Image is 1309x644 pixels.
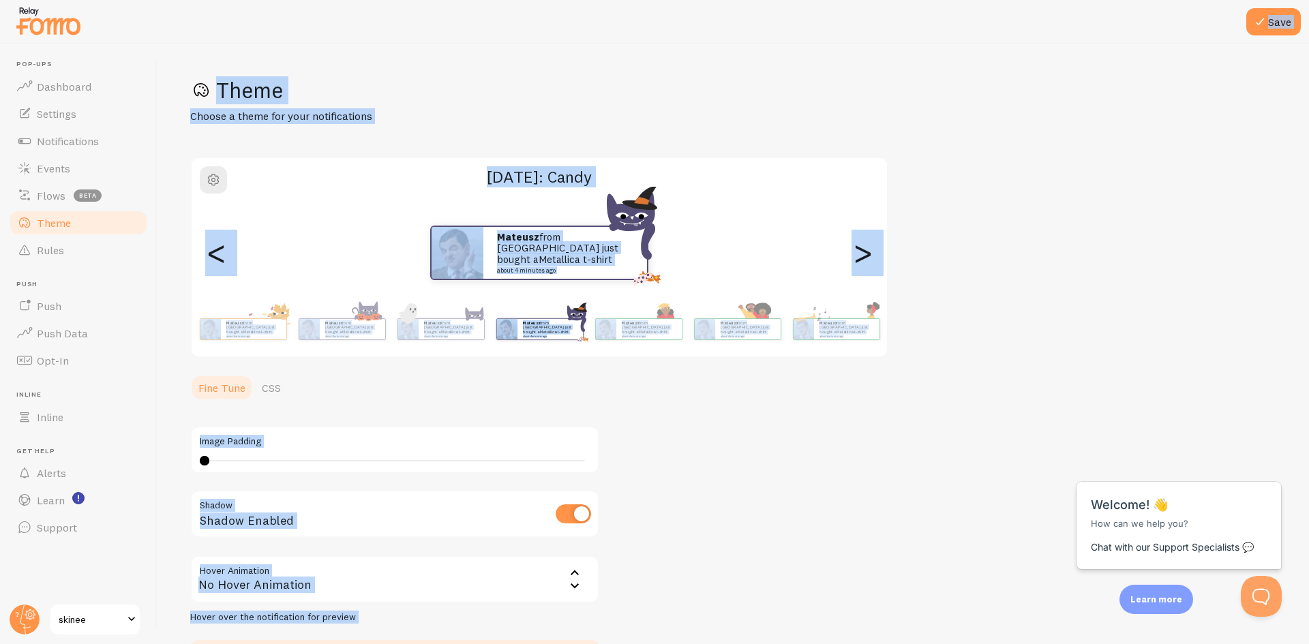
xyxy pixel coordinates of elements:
[190,555,599,603] div: No Hover Animation
[8,514,149,541] a: Support
[622,320,639,326] strong: Mateusz
[190,490,599,540] div: Shadow Enabled
[737,329,766,335] a: Metallica t-shirt
[8,487,149,514] a: Learn
[8,403,149,431] a: Inline
[49,603,141,636] a: skinee
[424,320,441,326] strong: Mateusz
[638,329,667,335] a: Metallica t-shirt
[497,267,629,274] small: about 4 minutes ago
[497,232,633,274] p: from [GEOGRAPHIC_DATA] just bought a
[190,76,1276,104] h1: Theme
[37,80,91,93] span: Dashboard
[37,134,99,148] span: Notifications
[819,320,837,326] strong: Mateusz
[8,347,149,374] a: Opt-In
[16,280,149,289] span: Push
[74,189,102,202] span: beta
[819,320,874,337] p: from [GEOGRAPHIC_DATA] just bought a
[37,493,65,507] span: Learn
[37,162,70,175] span: Events
[424,335,477,337] small: about 4 minutes ago
[440,329,470,335] a: Metallica t-shirt
[1070,448,1289,576] iframe: Help Scout Beacon - Messages and Notifications
[208,204,224,302] div: Previous slide
[694,319,714,339] img: Fomo
[622,335,675,337] small: about 4 minutes ago
[59,611,123,628] span: skinee
[16,447,149,456] span: Get Help
[8,73,149,100] a: Dashboard
[226,320,243,326] strong: Mateusz
[397,319,418,339] img: Fomo
[8,236,149,264] a: Rules
[299,319,319,339] img: Fomo
[325,335,378,337] small: about 4 minutes ago
[497,230,539,243] strong: Mateusz
[226,320,281,337] p: from [GEOGRAPHIC_DATA] just bought a
[16,390,149,399] span: Inline
[721,320,775,337] p: from [GEOGRAPHIC_DATA] just bought a
[496,319,517,339] img: Fomo
[190,374,254,401] a: Fine Tune
[432,227,483,279] img: Fomo
[854,204,871,302] div: Next slide
[37,466,66,480] span: Alerts
[8,127,149,155] a: Notifications
[539,329,569,335] a: Metallica t-shirt
[37,189,65,202] span: Flows
[622,320,676,337] p: from [GEOGRAPHIC_DATA] just bought a
[226,335,280,337] small: about 4 minutes ago
[37,326,88,340] span: Push Data
[192,166,887,187] h2: [DATE]: Candy
[721,320,738,326] strong: Mateusz
[72,492,85,504] svg: <p>Watch New Feature Tutorials!</p>
[325,320,342,326] strong: Mateusz
[37,354,69,367] span: Opt-In
[1241,576,1282,617] iframe: Help Scout Beacon - Open
[523,335,576,337] small: about 4 minutes ago
[8,459,149,487] a: Alerts
[8,155,149,182] a: Events
[721,335,774,337] small: about 4 minutes ago
[190,108,517,124] p: Choose a theme for your notifications
[37,299,61,313] span: Push
[37,216,71,230] span: Theme
[190,611,599,624] div: Hover over the notification for preview
[8,209,149,236] a: Theme
[793,319,813,339] img: Fomo
[595,319,616,339] img: Fomo
[200,319,220,339] img: Fomo
[836,329,865,335] a: Metallica t-shirt
[424,320,479,337] p: from [GEOGRAPHIC_DATA] just bought a
[8,182,149,209] a: Flows beta
[200,435,590,448] label: Image Padding
[16,60,149,69] span: Pop-ups
[523,320,577,337] p: from [GEOGRAPHIC_DATA] just bought a
[254,374,289,401] a: CSS
[819,335,873,337] small: about 4 minutes ago
[8,292,149,320] a: Push
[1130,593,1182,606] p: Learn more
[14,3,82,38] img: fomo-relay-logo-orange.svg
[243,329,272,335] a: Metallica t-shirt
[342,329,371,335] a: Metallica t-shirt
[37,521,77,534] span: Support
[37,410,63,424] span: Inline
[539,253,612,266] a: Metallica t-shirt
[8,320,149,347] a: Push Data
[8,100,149,127] a: Settings
[37,107,76,121] span: Settings
[37,243,64,257] span: Rules
[1119,585,1193,614] div: Learn more
[523,320,540,326] strong: Mateusz
[325,320,380,337] p: from [GEOGRAPHIC_DATA] just bought a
